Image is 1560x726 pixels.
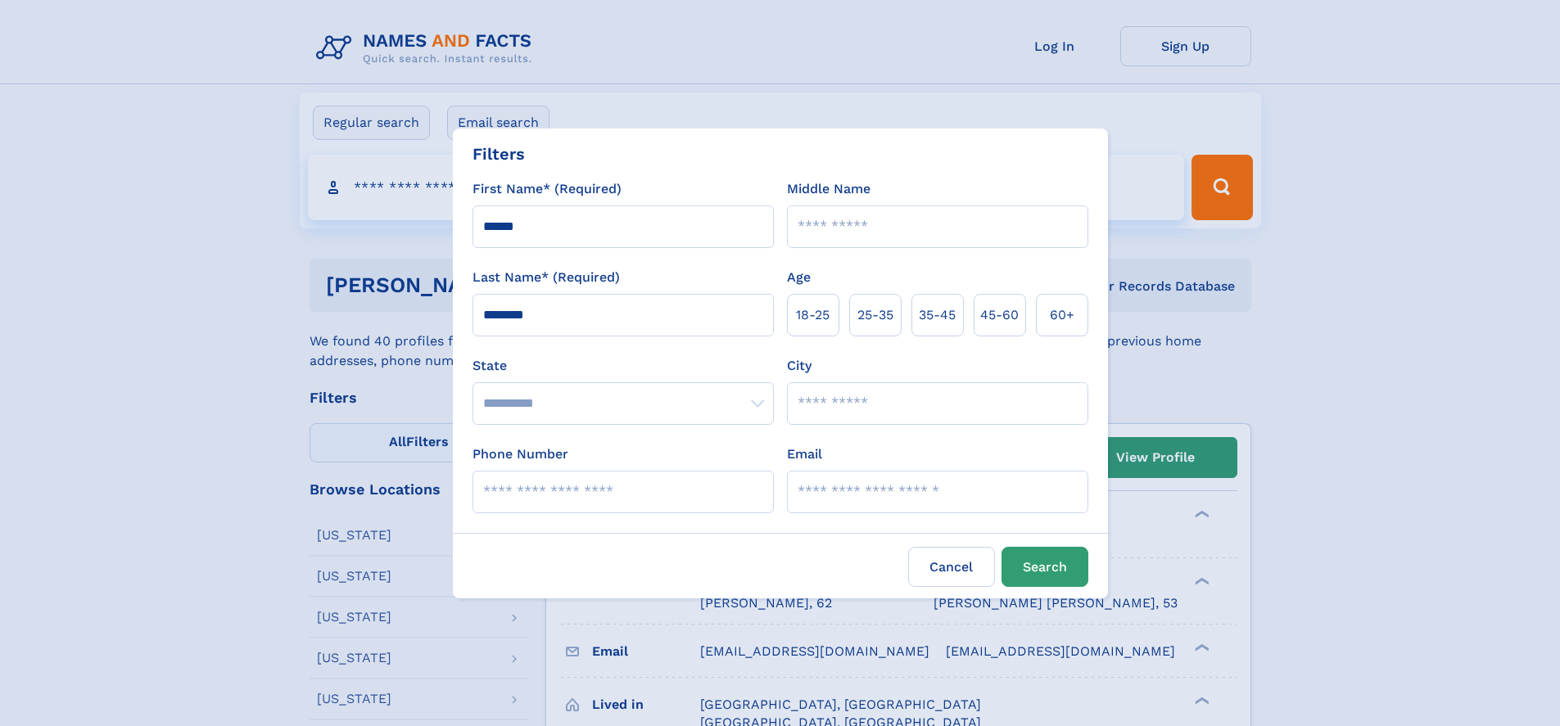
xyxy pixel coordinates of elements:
label: Last Name* (Required) [473,268,620,287]
div: Filters [473,142,525,166]
label: Age [787,268,811,287]
label: City [787,356,812,376]
span: 35‑45 [919,305,956,325]
label: First Name* (Required) [473,179,622,199]
label: Middle Name [787,179,870,199]
label: Cancel [908,547,995,587]
button: Search [1002,547,1088,587]
span: 60+ [1050,305,1074,325]
label: Phone Number [473,444,568,464]
label: Email [787,444,822,464]
span: 25‑35 [857,305,893,325]
span: 45‑60 [980,305,1019,325]
span: 18‑25 [796,305,830,325]
label: State [473,356,774,376]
